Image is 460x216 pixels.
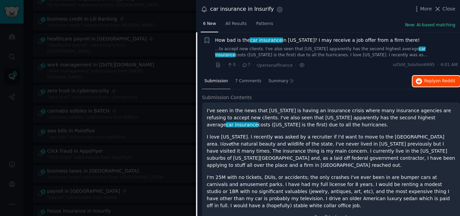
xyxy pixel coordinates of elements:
[295,62,296,69] span: ·
[441,62,458,68] span: 6:01 AM
[226,122,259,127] span: car insurance
[201,19,218,32] a: 6 New
[238,62,239,69] span: ·
[235,78,261,84] span: 7 Comments
[436,79,455,83] span: on Reddit
[210,5,274,13] div: car insurance in Insurify
[207,174,455,209] p: I'm 25M with no tickets, DUIs, or accidents; the only crashes I've ever been in are bumper cars a...
[223,62,225,69] span: ·
[223,19,249,32] a: All Results
[253,62,254,69] span: ·
[225,21,247,27] span: All Results
[215,37,420,44] a: How bad is thecar insurancein [US_STATE]? I may receive a job offer from a firm there!
[204,78,228,84] span: Submission
[215,47,426,57] span: car insurance
[256,21,273,27] span: Patterns
[413,76,460,87] button: Replyon Reddit
[250,37,283,43] span: car insurance
[257,63,293,68] span: r/personalfinance
[215,46,458,58] a: ...to accept new clients. I've also seen that [US_STATE] apparently has the second highest averag...
[242,62,250,68] span: 7
[420,5,432,12] span: More
[227,62,235,68] span: 0
[405,22,455,28] button: New: AI-based matching
[202,94,252,101] span: Submission Contents
[203,21,216,27] span: 6 New
[437,62,438,68] span: ·
[393,62,434,68] span: u/Odd_Solution6995
[222,141,231,147] em: love
[215,37,420,44] span: How bad is the in [US_STATE]? I may receive a job offer from a firm there!
[268,78,288,84] span: Summary
[254,19,275,32] a: Patterns
[207,133,455,169] p: I love [US_STATE]. I recently was asked by a recruiter if I'd want to move to the [GEOGRAPHIC_DAT...
[424,78,455,84] span: Reply
[207,107,455,128] p: I've seen in the news that [US_STATE] is having an insurance crisis where many insurance agencies...
[442,5,455,12] span: Close
[413,5,432,12] button: More
[434,5,455,12] button: Close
